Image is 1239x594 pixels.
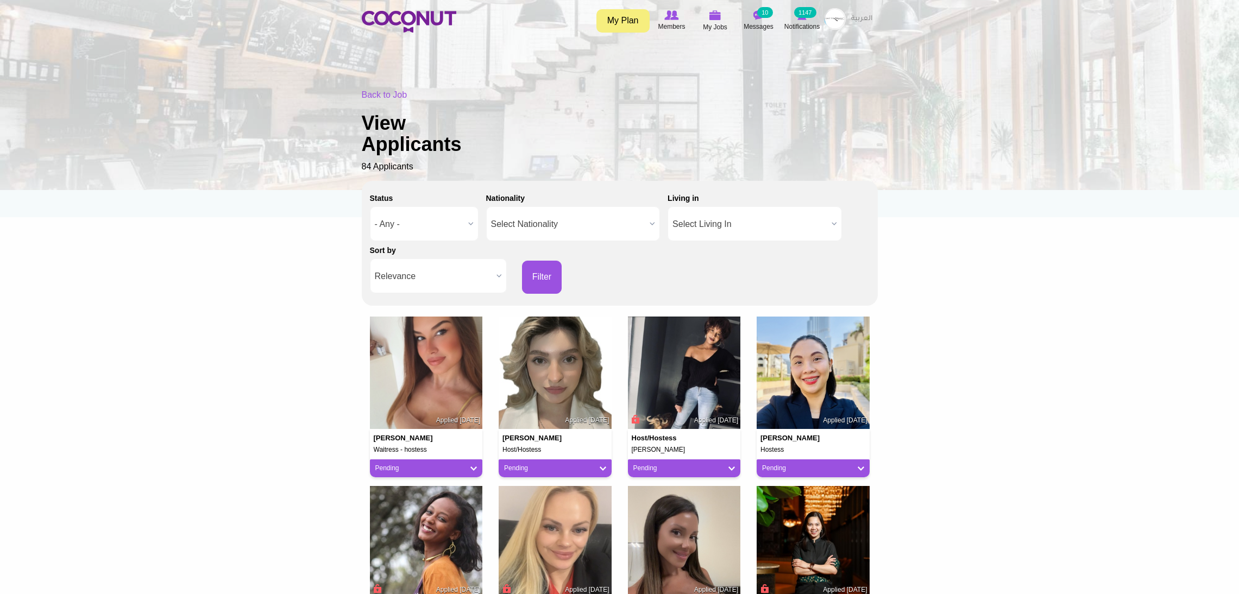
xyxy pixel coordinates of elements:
span: Relevance [375,259,492,294]
span: Notifications [784,21,820,32]
span: Connect to Unlock the Profile [759,583,769,594]
h5: [PERSON_NAME] [632,446,737,453]
h5: Host/Hostess [502,446,608,453]
a: Notifications Notifications 1147 [781,8,824,33]
a: Pending [375,464,477,473]
label: Living in [668,193,699,204]
img: Messages [753,10,764,20]
a: Back to Job [362,90,407,99]
a: My Jobs My Jobs [694,8,737,34]
a: Messages Messages 10 [737,8,781,33]
h4: [PERSON_NAME] [760,434,823,442]
img: Home [362,11,456,33]
img: Zeljka Jovanovic's picture [370,317,483,429]
span: My Jobs [703,22,727,33]
a: Pending [504,464,606,473]
img: My Jobs [709,10,721,20]
img: Anastasia Grebennikova's picture [499,317,612,429]
img: Browse Members [664,10,678,20]
img: sandra Ariga's picture [628,317,741,429]
label: Status [370,193,393,204]
span: - Any - [375,207,464,242]
label: Nationality [486,193,525,204]
span: Messages [744,21,773,32]
h4: Host/Hostess [632,434,695,442]
span: Connect to Unlock the Profile [630,414,640,425]
span: Connect to Unlock the Profile [372,583,382,594]
a: Browse Members Members [650,8,694,33]
a: Pending [633,464,735,473]
span: Select Nationality [491,207,646,242]
span: Connect to Unlock the Profile [501,583,511,594]
button: Filter [522,261,562,294]
label: Sort by [370,245,396,256]
span: Select Living In [672,207,827,242]
h5: Waitress - hostess [374,446,479,453]
a: Pending [762,464,864,473]
a: العربية [846,8,878,30]
h1: View Applicants [362,112,498,155]
span: Members [658,21,685,32]
h5: Hostess [760,446,866,453]
small: 10 [757,7,772,18]
a: My Plan [596,9,650,33]
h4: [PERSON_NAME] [374,434,437,442]
h4: [PERSON_NAME] [502,434,565,442]
img: Aileen Ibarlin's picture [757,317,870,429]
div: 84 Applicants [362,89,878,173]
small: 1147 [794,7,816,18]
